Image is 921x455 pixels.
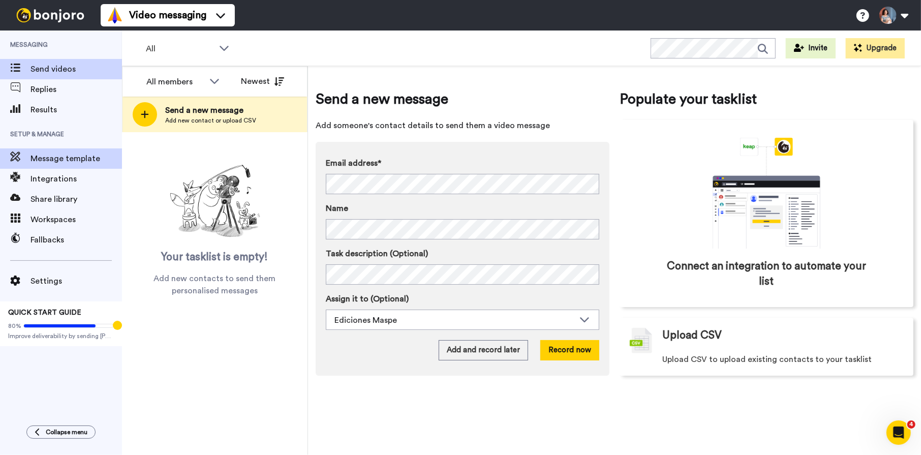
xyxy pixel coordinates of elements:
span: Send a new message [316,89,609,109]
button: Invite [786,38,836,58]
span: Integrations [30,173,122,185]
span: Your tasklist is empty! [162,250,268,265]
button: Add and record later [439,340,528,360]
span: Results [30,104,122,116]
label: Email address* [326,157,599,169]
span: Add someone's contact details to send them a video message [316,119,609,132]
span: Name [326,202,348,215]
label: Assign it to (Optional) [326,293,599,305]
div: animation [690,138,843,249]
span: Populate your tasklist [620,89,913,109]
span: Fallbacks [30,234,122,246]
button: Collapse menu [26,426,96,439]
span: Upload CSV to upload existing contacts to your tasklist [662,353,872,366]
img: bj-logo-header-white.svg [12,8,88,22]
span: Video messaging [129,8,206,22]
span: Collapse menu [46,428,87,436]
span: Improve deliverability by sending [PERSON_NAME]’s from your own email [8,332,114,340]
span: Connect an integration to automate your list [663,259,870,289]
span: Settings [30,275,122,287]
div: All members [146,76,204,88]
span: 80% [8,322,21,330]
span: Replies [30,83,122,96]
button: Newest [233,71,292,92]
span: Upload CSV [662,328,722,343]
span: Send videos [30,63,122,75]
button: Record now [540,340,599,360]
img: ready-set-action.png [164,161,266,242]
img: vm-color.svg [107,7,123,23]
span: Add new contact or upload CSV [165,116,256,125]
iframe: Intercom live chat [886,420,911,445]
span: Workspaces [30,214,122,226]
div: Tooltip anchor [113,321,122,330]
label: Task description (Optional) [326,248,599,260]
span: Message template [30,153,122,165]
span: Send a new message [165,104,256,116]
span: QUICK START GUIDE [8,309,81,316]
span: Share library [30,193,122,205]
div: Ediciones Maspe [334,314,574,326]
img: csv-grey.png [630,328,652,353]
span: All [146,43,214,55]
span: 4 [907,420,915,429]
button: Upgrade [846,38,905,58]
span: Add new contacts to send them personalised messages [137,272,292,297]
